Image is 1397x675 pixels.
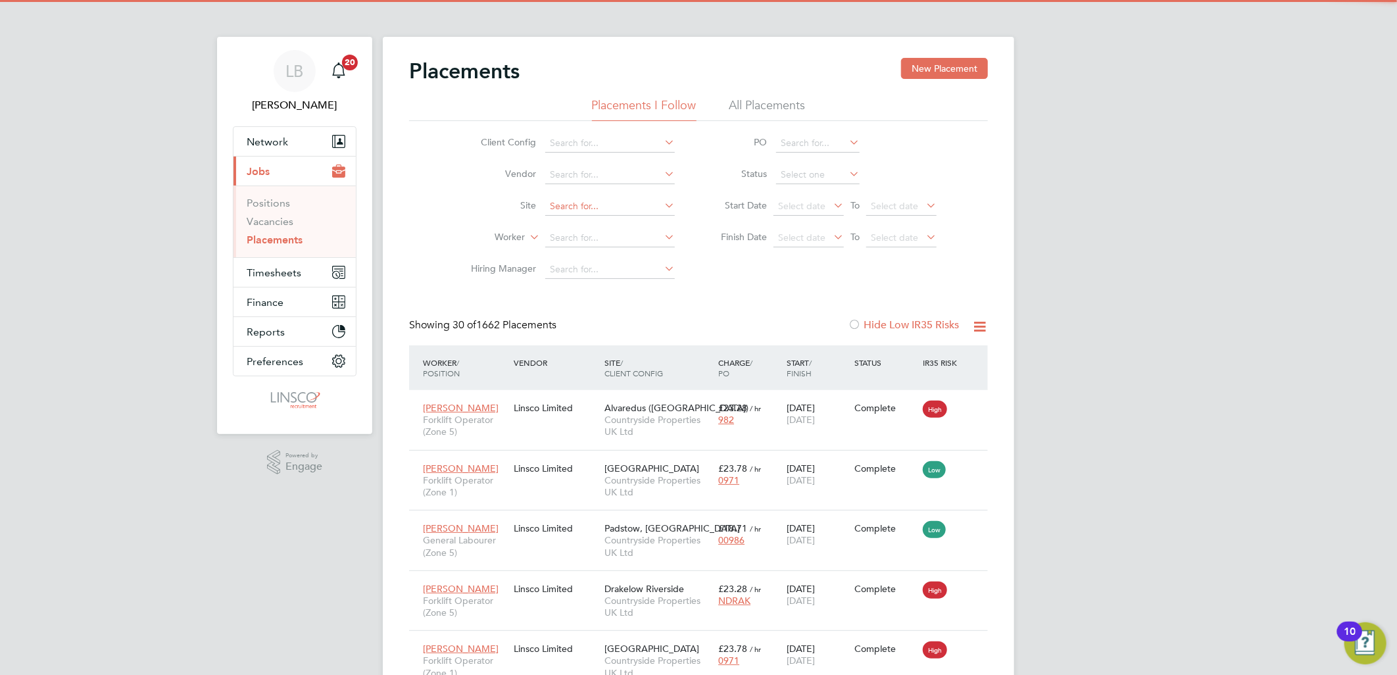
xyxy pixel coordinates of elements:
[510,351,601,374] div: Vendor
[718,583,747,595] span: £23.28
[871,200,918,212] span: Select date
[750,524,761,534] span: / hr
[718,655,739,666] span: 0971
[783,456,852,493] div: [DATE]
[718,463,747,474] span: £23.78
[750,644,761,654] span: / hr
[783,636,852,673] div: [DATE]
[750,584,761,594] span: / hr
[708,168,767,180] label: Status
[453,318,476,332] span: 30 of
[233,50,356,113] a: LB[PERSON_NAME]
[233,287,356,316] button: Finance
[326,50,352,92] a: 20
[510,456,601,481] div: Linsco Limited
[247,165,270,178] span: Jobs
[286,63,304,80] span: LB
[423,402,499,414] span: [PERSON_NAME]
[871,232,918,243] span: Select date
[453,318,556,332] span: 1662 Placements
[715,351,783,385] div: Charge
[855,522,917,534] div: Complete
[217,37,372,434] nav: Main navigation
[545,134,675,153] input: Search for...
[787,655,815,666] span: [DATE]
[420,636,988,647] a: [PERSON_NAME]Forklift Operator (Zone 1)Linsco Limited[GEOGRAPHIC_DATA]Countryside Properties UK L...
[787,474,815,486] span: [DATE]
[604,595,712,618] span: Countryside Properties UK Ltd
[510,576,601,601] div: Linsco Limited
[778,200,825,212] span: Select date
[718,414,734,426] span: 982
[233,317,356,346] button: Reports
[604,463,699,474] span: [GEOGRAPHIC_DATA]
[787,595,815,607] span: [DATE]
[604,643,699,655] span: [GEOGRAPHIC_DATA]
[852,351,920,374] div: Status
[750,403,761,413] span: / hr
[787,357,812,378] span: / Finish
[460,136,536,148] label: Client Config
[423,583,499,595] span: [PERSON_NAME]
[787,414,815,426] span: [DATE]
[592,97,697,121] li: Placements I Follow
[855,463,917,474] div: Complete
[510,395,601,420] div: Linsco Limited
[423,414,507,438] span: Forklift Operator (Zone 5)
[708,136,767,148] label: PO
[423,534,507,558] span: General Labourer (Zone 5)
[846,197,864,214] span: To
[923,521,946,538] span: Low
[247,197,290,209] a: Positions
[510,636,601,661] div: Linsco Limited
[233,157,356,186] button: Jobs
[545,166,675,184] input: Search for...
[460,199,536,211] label: Site
[855,643,917,655] div: Complete
[718,357,752,378] span: / PO
[409,318,559,332] div: Showing
[510,516,601,541] div: Linsco Limited
[267,450,323,475] a: Powered byEngage
[247,326,285,338] span: Reports
[409,58,520,84] h2: Placements
[604,534,712,558] span: Countryside Properties UK Ltd
[545,261,675,279] input: Search for...
[1344,622,1386,664] button: Open Resource Center, 10 new notifications
[604,414,712,438] span: Countryside Properties UK Ltd
[285,450,322,461] span: Powered by
[420,576,988,587] a: [PERSON_NAME]Forklift Operator (Zone 5)Linsco LimitedDrakelow RiversideCountryside Properties UK ...
[718,643,747,655] span: £23.78
[604,583,684,595] span: Drakelow Riverside
[423,463,499,474] span: [PERSON_NAME]
[233,186,356,257] div: Jobs
[233,389,356,411] a: Go to home page
[718,474,739,486] span: 0971
[233,97,356,113] span: Lauren Butler
[783,576,852,613] div: [DATE]
[285,461,322,472] span: Engage
[783,351,852,385] div: Start
[247,266,301,279] span: Timesheets
[267,389,322,411] img: linsco-logo-retina.png
[855,402,917,414] div: Complete
[449,231,525,244] label: Worker
[708,199,767,211] label: Start Date
[247,296,283,309] span: Finance
[1344,632,1356,649] div: 10
[342,55,358,70] span: 20
[778,232,825,243] span: Select date
[718,534,745,546] span: 00986
[776,134,860,153] input: Search for...
[923,641,947,659] span: High
[923,582,947,599] span: High
[848,318,959,332] label: Hide Low IR35 Risks
[783,395,852,432] div: [DATE]
[420,515,988,526] a: [PERSON_NAME]General Labourer (Zone 5)Linsco LimitedPadstow, [GEOGRAPHIC_DATA]Countryside Propert...
[233,127,356,156] button: Network
[604,522,740,534] span: Padstow, [GEOGRAPHIC_DATA]
[460,168,536,180] label: Vendor
[233,258,356,287] button: Timesheets
[420,455,988,466] a: [PERSON_NAME]Forklift Operator (Zone 1)Linsco Limited[GEOGRAPHIC_DATA]Countryside Properties UK L...
[247,215,293,228] a: Vacancies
